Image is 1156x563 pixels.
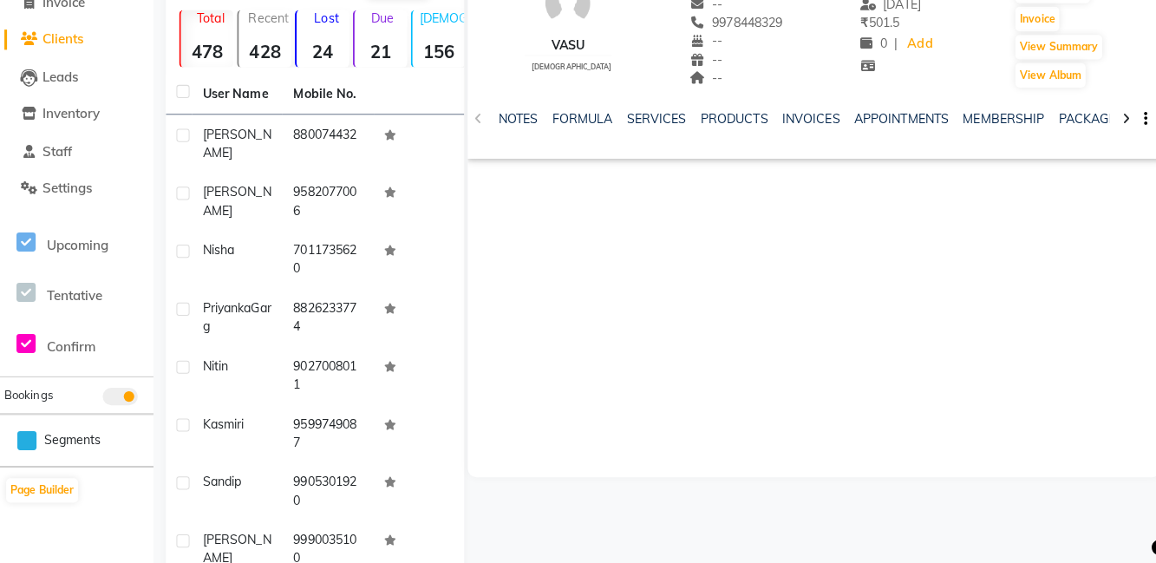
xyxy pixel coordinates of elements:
[682,40,715,56] span: --
[42,75,77,91] span: Leads
[200,475,238,491] span: Sandip
[279,178,369,235] td: 9582077006
[851,22,889,37] span: 501.5
[4,184,147,204] a: Settings
[236,47,288,69] strong: 428
[279,235,369,292] td: 7011735620
[279,121,369,178] td: 880074432
[42,148,71,165] span: Staff
[200,246,232,262] span: Nisha
[619,117,678,133] a: SERVICES
[200,132,268,166] span: [PERSON_NAME]
[6,480,77,504] button: Page Builder
[851,22,859,37] span: ₹
[884,42,887,60] span: |
[42,1,84,17] span: Invoice
[43,433,100,451] span: Segments
[493,117,532,133] a: NOTES
[279,464,369,521] td: 9905301920
[682,76,715,92] span: --
[1046,117,1110,133] a: PACKAGES
[279,81,369,121] th: Mobile No.
[4,36,147,56] a: Clients
[1003,14,1047,38] button: Invoice
[4,74,147,94] a: Leads
[682,58,715,74] span: --
[200,304,248,319] span: Priyanka
[42,37,82,54] span: Clients
[519,43,604,62] div: Vasu
[42,111,99,128] span: Inventory
[1003,42,1089,66] button: View Summary
[4,147,147,167] a: Staff
[300,17,345,33] p: Lost
[682,22,774,37] span: 9978448329
[526,69,604,77] span: [DEMOGRAPHIC_DATA]
[851,3,911,19] span: [DATE]
[1003,69,1073,94] button: View Album
[844,117,937,133] a: APPOINTMENTS
[200,361,225,376] span: Nitin
[179,47,231,69] strong: 478
[42,185,91,201] span: Settings
[186,17,231,33] p: Total
[279,292,369,350] td: 8826233774
[200,418,241,434] span: Kasmiri
[243,17,288,33] p: Recent
[773,117,830,133] a: INVOICES
[350,47,402,69] strong: 21
[4,390,52,404] span: Bookings
[279,407,369,464] td: 9599749087
[46,291,101,307] span: Tentative
[279,350,369,407] td: 9027008011
[894,39,924,63] a: Add
[4,110,147,130] a: Inventory
[354,17,402,33] p: Due
[293,47,345,69] strong: 24
[200,189,268,223] span: [PERSON_NAME]
[46,341,95,357] span: Confirm
[408,47,460,69] strong: 156
[190,81,279,121] th: User Name
[692,117,759,133] a: PRODUCTS
[46,241,108,258] span: Upcoming
[851,43,877,58] span: 0
[545,117,605,133] a: FORMULA
[415,17,460,33] p: [DEMOGRAPHIC_DATA]
[951,117,1032,133] a: MEMBERSHIP
[682,3,715,19] span: --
